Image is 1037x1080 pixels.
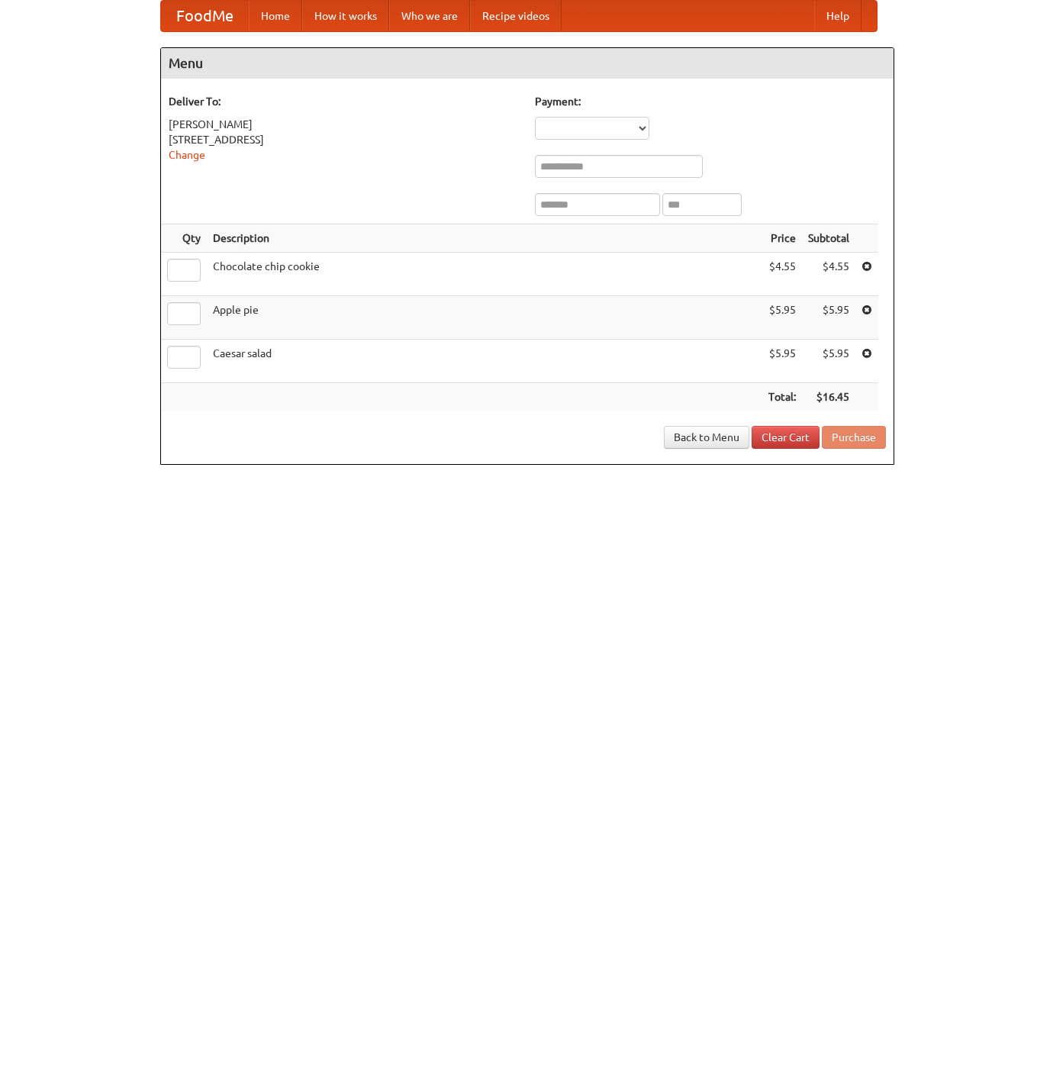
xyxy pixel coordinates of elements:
[762,296,802,340] td: $5.95
[207,253,762,296] td: Chocolate chip cookie
[169,94,520,109] h5: Deliver To:
[389,1,470,31] a: Who we are
[802,296,855,340] td: $5.95
[161,224,207,253] th: Qty
[802,340,855,383] td: $5.95
[822,426,886,449] button: Purchase
[207,296,762,340] td: Apple pie
[802,224,855,253] th: Subtotal
[249,1,302,31] a: Home
[470,1,562,31] a: Recipe videos
[161,48,894,79] h4: Menu
[207,340,762,383] td: Caesar salad
[762,253,802,296] td: $4.55
[762,383,802,411] th: Total:
[814,1,861,31] a: Help
[802,383,855,411] th: $16.45
[302,1,389,31] a: How it works
[664,426,749,449] a: Back to Menu
[169,149,205,161] a: Change
[802,253,855,296] td: $4.55
[207,224,762,253] th: Description
[535,94,886,109] h5: Payment:
[169,117,520,132] div: [PERSON_NAME]
[762,224,802,253] th: Price
[762,340,802,383] td: $5.95
[169,132,520,147] div: [STREET_ADDRESS]
[161,1,249,31] a: FoodMe
[752,426,820,449] a: Clear Cart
